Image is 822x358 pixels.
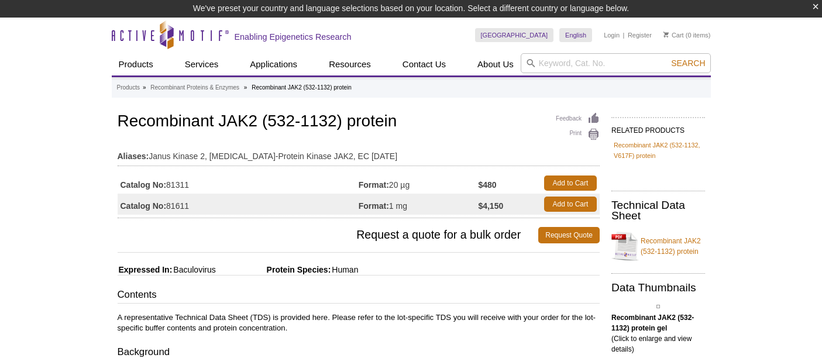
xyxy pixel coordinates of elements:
[668,58,708,68] button: Search
[331,265,358,274] span: Human
[544,197,597,212] a: Add to Cart
[243,53,304,75] a: Applications
[604,31,620,39] a: Login
[656,305,660,308] img: Recombinant JAK2 (532-1132) protein gel
[118,112,600,132] h1: Recombinant JAK2 (532-1132) protein
[143,84,146,91] li: »
[663,28,711,42] li: (0 items)
[671,58,705,68] span: Search
[611,117,705,138] h2: RELATED PRODUCTS
[112,53,160,75] a: Products
[611,312,705,354] p: (Click to enlarge and view details)
[235,32,352,42] h2: Enabling Epigenetics Research
[395,53,453,75] a: Contact Us
[611,314,694,332] b: Recombinant JAK2 (532-1132) protein gel
[117,82,140,93] a: Products
[478,201,503,211] strong: $4,150
[359,180,389,190] strong: Format:
[556,128,600,141] a: Print
[359,201,389,211] strong: Format:
[663,32,669,37] img: Your Cart
[538,227,600,243] a: Request Quote
[218,265,331,274] span: Protein Species:
[121,201,167,211] strong: Catalog No:
[118,265,173,274] span: Expressed In:
[611,200,705,221] h2: Technical Data Sheet
[475,28,554,42] a: [GEOGRAPHIC_DATA]
[559,28,592,42] a: English
[628,31,652,39] a: Register
[359,173,479,194] td: 20 µg
[118,151,149,161] strong: Aliases:
[150,82,239,93] a: Recombinant Proteins & Enzymes
[521,53,711,73] input: Keyword, Cat. No.
[121,180,167,190] strong: Catalog No:
[118,227,539,243] span: Request a quote for a bulk order
[478,180,496,190] strong: $480
[556,112,600,125] a: Feedback
[544,175,597,191] a: Add to Cart
[172,265,215,274] span: Baculovirus
[252,84,352,91] li: Recombinant JAK2 (532-1132) protein
[118,288,600,304] h3: Contents
[118,144,600,163] td: Janus Kinase 2, [MEDICAL_DATA]-Protein Kinase JAK2, EC [DATE]
[118,173,359,194] td: 81311
[118,194,359,215] td: 81611
[178,53,226,75] a: Services
[614,140,703,161] a: Recombinant JAK2 (532-1132, V617F) protein
[611,229,705,264] a: Recombinant JAK2 (532-1132) protein
[322,53,378,75] a: Resources
[359,194,479,215] td: 1 mg
[663,31,684,39] a: Cart
[244,84,247,91] li: »
[470,53,521,75] a: About Us
[623,28,625,42] li: |
[118,312,600,333] p: A representative Technical Data Sheet (TDS) is provided here. Please refer to the lot-specific TD...
[611,283,705,293] h2: Data Thumbnails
